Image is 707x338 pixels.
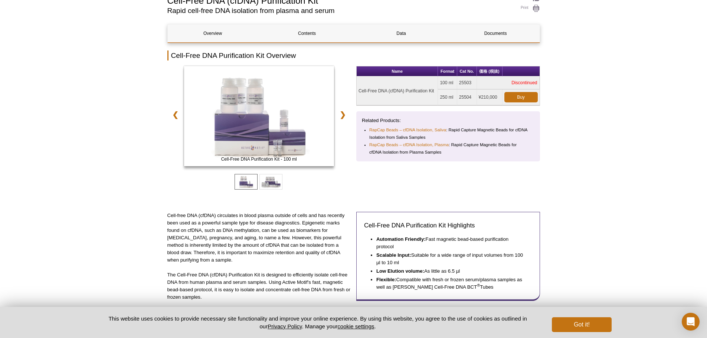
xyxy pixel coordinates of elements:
h2: Cell-Free DNA Purification Kit Overview [167,50,540,60]
td: 100 ml [438,76,457,89]
strong: Low Elution volume: [376,268,424,274]
button: Got it! [552,317,611,332]
strong: Flexible: [376,277,396,282]
td: 250 ml [438,89,457,105]
th: 価格 (税抜) [477,66,503,76]
sup: ® [477,283,480,288]
li: As little as 6.5 µl [376,268,525,275]
li: Suitable for a wide range of input volumes from 100 µl to 10 ml [376,252,525,266]
a: ❮ [167,106,183,123]
img: Cell-Free DNA Purification Kit - 100ml [184,66,334,166]
span: Cell-Free DNA Purification Kit - 100 ml [186,155,333,163]
p: Related Products: [362,117,534,124]
button: cookie settings [337,323,374,329]
strong: Scalable Input: [376,252,411,258]
td: ¥210,000 [477,89,503,105]
li: : Rapid Capture Magnetic Beads for cfDNA Isolation from Saliva Samples [369,126,528,141]
li: Compatible with fresh or frozen serum/plasma samples as well as [PERSON_NAME] Cell-Free DNA BCT T... [376,276,525,291]
a: RapCap Beads – cfDNA Isolation, Plasma [369,141,449,148]
a: Buy [504,92,538,102]
strong: Automation Friendly: [376,236,426,242]
li: : Rapid Capture Magnetic Beads for cfDNA Isolation from Plasma Samples [369,141,528,156]
a: Overview [168,24,258,42]
th: Cat No. [457,66,477,76]
td: 25504 [457,89,477,105]
td: Cell-Free DNA (cfDNA) Purification Kit [357,76,438,105]
a: Documents [451,24,541,42]
a: RapCap Beads – cfDNA Isolation, Saliva [369,126,446,134]
a: Privacy Policy [268,323,302,329]
a: Cell-Free DNA Purification Kit - 100ml [184,66,334,168]
li: Fast magnetic bead-based purification protocol [376,236,525,250]
p: This website uses cookies to provide necessary site functionality and improve your online experie... [96,315,540,330]
p: Cell-free DNA (cfDNA) circulates in blood plasma outside of cells and has recently been used as a... [167,212,351,264]
td: Discontinued [477,76,540,89]
a: Contents [262,24,352,42]
a: Data [356,24,446,42]
td: 25503 [457,76,477,89]
a: ❯ [335,106,351,123]
p: The Cell-Free DNA (cfDNA) Purification Kit is designed to efficiently isolate cell-free DNA from ... [167,271,351,301]
th: Format [438,66,457,76]
a: Print [512,4,540,13]
div: Open Intercom Messenger [682,313,700,331]
h3: Cell-Free DNA Purification Kit Highlights [364,221,532,230]
h2: Rapid cell-free DNA isolation from plasma and serum [167,7,505,14]
th: Name [357,66,438,76]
